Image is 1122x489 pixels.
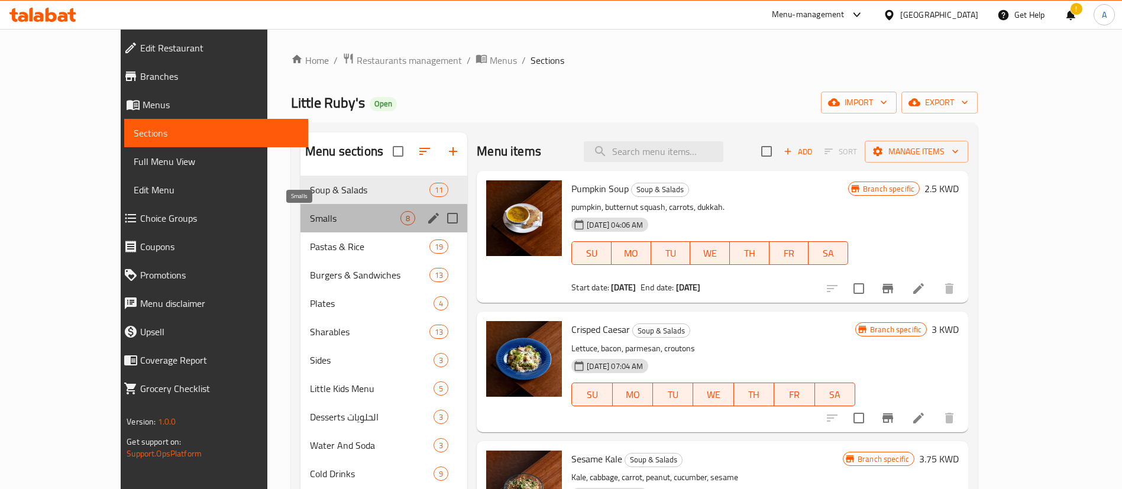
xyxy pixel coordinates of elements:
[429,268,448,282] div: items
[779,143,817,161] span: Add item
[582,361,648,372] span: [DATE] 07:04 AM
[310,183,429,197] span: Soup & Salads
[693,383,733,406] button: WE
[434,353,448,367] div: items
[127,446,202,461] a: Support.OpsPlatform
[734,383,774,406] button: TH
[820,386,851,403] span: SA
[114,62,308,90] a: Branches
[300,403,467,431] div: Desserts الحلويات3
[582,219,648,231] span: [DATE] 04:06 AM
[310,325,429,339] span: Sharables
[695,245,725,262] span: WE
[735,245,765,262] span: TH
[874,274,902,303] button: Branch-specific-item
[911,281,926,296] a: Edit menu item
[739,386,769,403] span: TH
[830,95,887,110] span: import
[410,137,439,166] span: Sort sections
[310,467,434,481] div: Cold Drinks
[769,241,809,265] button: FR
[429,239,448,254] div: items
[310,296,434,310] div: Plates
[858,183,919,195] span: Branch specific
[476,53,517,68] a: Menus
[300,204,467,232] div: Smalls8edit
[631,183,689,197] div: Soup & Salads
[774,245,804,262] span: FR
[434,410,448,424] div: items
[434,438,448,452] div: items
[124,119,308,147] a: Sections
[124,176,308,204] a: Edit Menu
[114,318,308,346] a: Upsell
[429,183,448,197] div: items
[932,321,959,338] h6: 3 KWD
[140,381,299,396] span: Grocery Checklist
[300,176,467,204] div: Soup & Salads11
[305,143,383,160] h2: Menu sections
[310,239,429,254] div: Pastas & Rice
[114,346,308,374] a: Coverage Report
[625,453,683,467] div: Soup & Salads
[124,147,308,176] a: Full Menu View
[571,383,612,406] button: SU
[900,8,978,21] div: [GEOGRAPHIC_DATA]
[467,53,471,67] li: /
[310,211,400,225] span: Smalls
[114,261,308,289] a: Promotions
[140,296,299,310] span: Menu disclaimer
[370,99,397,109] span: Open
[134,126,299,140] span: Sections
[140,325,299,339] span: Upsell
[114,34,308,62] a: Edit Restaurant
[434,355,448,366] span: 3
[577,245,607,262] span: SU
[656,245,686,262] span: TU
[571,320,630,338] span: Crisped Caesar
[140,268,299,282] span: Promotions
[935,404,963,432] button: delete
[821,92,897,114] button: import
[114,204,308,232] a: Choice Groups
[140,353,299,367] span: Coverage Report
[865,141,968,163] button: Manage items
[434,383,448,394] span: 5
[919,451,959,467] h6: 3.75 KWD
[935,274,963,303] button: delete
[114,90,308,119] a: Menus
[730,241,769,265] button: TH
[157,414,176,429] span: 1.0.0
[874,404,902,432] button: Branch-specific-item
[439,137,467,166] button: Add section
[291,53,329,67] a: Home
[300,346,467,374] div: Sides3
[386,139,410,164] span: Select all sections
[874,144,959,159] span: Manage items
[434,296,448,310] div: items
[401,213,415,224] span: 8
[425,209,442,227] button: edit
[853,454,914,465] span: Branch specific
[434,412,448,423] span: 3
[571,450,622,468] span: Sesame Kale
[370,97,397,111] div: Open
[815,383,855,406] button: SA
[430,326,448,338] span: 13
[846,276,871,301] span: Select to update
[429,325,448,339] div: items
[772,8,845,22] div: Menu-management
[477,143,541,160] h2: Menu items
[616,245,646,262] span: MO
[430,184,448,196] span: 11
[577,386,607,403] span: SU
[310,438,434,452] div: Water And Soda
[134,183,299,197] span: Edit Menu
[617,386,648,403] span: MO
[571,241,612,265] button: SU
[571,200,848,215] p: pumpkin, butternut squash, carrots, dukkah.
[300,459,467,488] div: Cold Drinks9
[632,323,690,338] div: Soup & Salads
[486,180,562,256] img: Pumpkin Soup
